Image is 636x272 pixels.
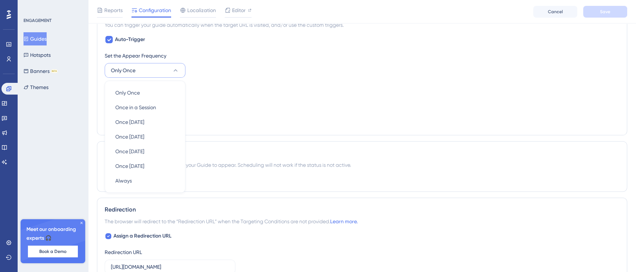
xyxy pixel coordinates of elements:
[105,149,619,158] div: Scheduling
[109,129,181,144] button: Once [DATE]
[28,246,78,257] button: Book a Demo
[109,159,181,173] button: Once [DATE]
[105,205,619,214] div: Redirection
[24,32,47,45] button: Guides
[115,118,144,126] span: Once [DATE]
[24,65,58,78] button: BannersBETA
[105,217,358,226] span: The browser will redirect to the “Redirection URL” when the Targeting Conditions are not provided.
[115,35,145,44] span: Auto-Trigger
[109,173,181,188] button: Always
[232,6,246,15] span: Editor
[105,21,619,29] div: You can trigger your guide automatically when the target URL is visited, and/or use the custom tr...
[51,69,58,73] div: BETA
[115,88,140,97] span: Only Once
[548,9,563,15] span: Cancel
[24,48,51,62] button: Hotspots
[115,132,144,141] span: Once [DATE]
[583,6,627,18] button: Save
[24,18,51,23] div: ENGAGEMENT
[109,144,181,159] button: Once [DATE]
[113,232,171,240] span: Assign a Redirection URL
[600,9,610,15] span: Save
[105,161,619,169] div: You can schedule a time period for your Guide to appear. Scheduling will not work if the status i...
[105,63,185,78] button: Only Once
[104,6,123,15] span: Reports
[187,6,216,15] span: Localization
[115,103,156,112] span: Once in a Session
[115,176,132,185] span: Always
[109,115,181,129] button: Once [DATE]
[139,6,171,15] span: Configuration
[24,81,48,94] button: Themes
[533,6,577,18] button: Cancel
[115,162,144,170] span: Once [DATE]
[105,248,142,257] div: Redirection URL
[115,147,144,156] span: Once [DATE]
[111,263,229,271] input: https://www.example.com/
[109,85,181,100] button: Only Once
[39,249,66,254] span: Book a Demo
[111,66,135,75] span: Only Once
[330,218,358,224] a: Learn more.
[105,51,619,60] div: Set the Appear Frequency
[109,100,181,115] button: Once in a Session
[26,225,79,243] span: Meet our onboarding experts 🎧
